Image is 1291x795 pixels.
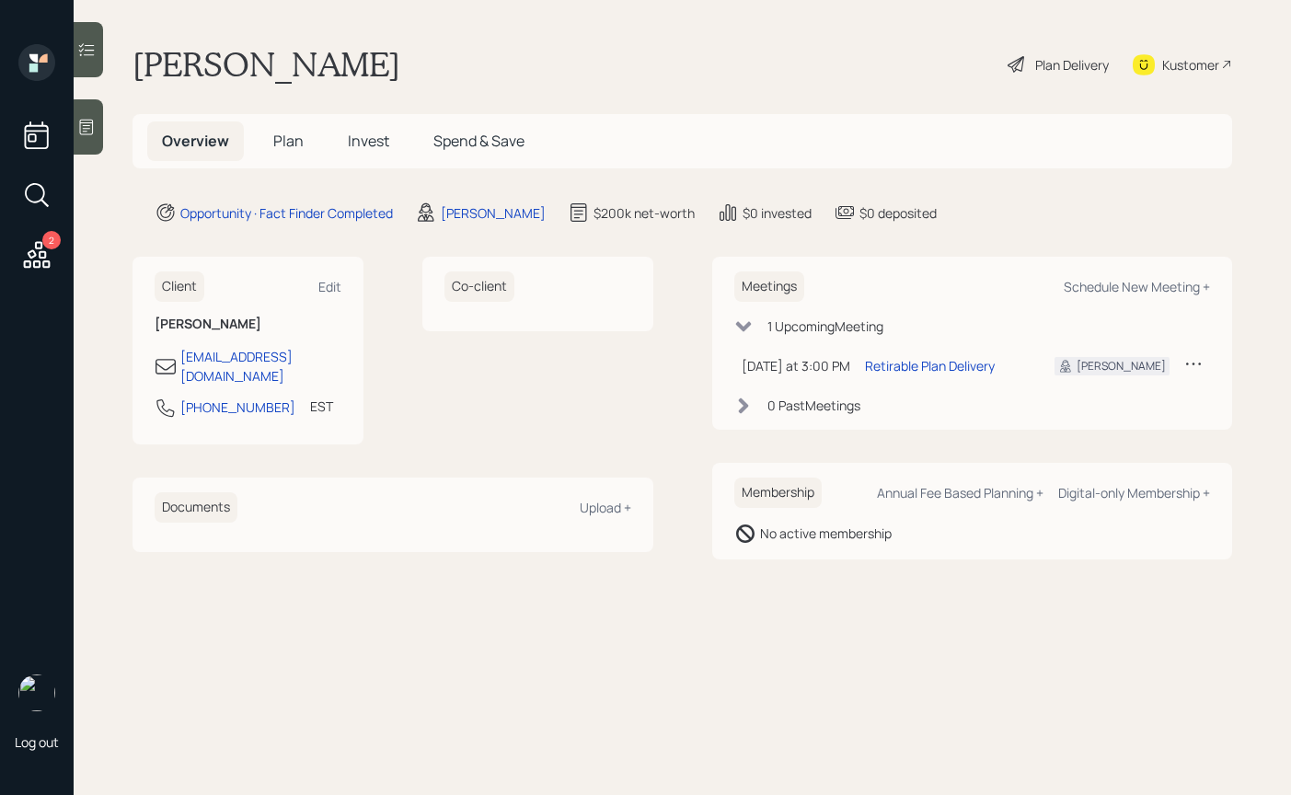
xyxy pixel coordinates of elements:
div: 2 [42,231,61,249]
div: Kustomer [1162,55,1219,75]
div: Opportunity · Fact Finder Completed [180,203,393,223]
div: $200k net-worth [594,203,695,223]
h6: Documents [155,492,237,523]
div: Annual Fee Based Planning + [877,484,1043,501]
div: Plan Delivery [1035,55,1109,75]
div: Retirable Plan Delivery [865,356,995,375]
div: EST [310,397,333,416]
div: Schedule New Meeting + [1064,278,1210,295]
div: Log out [15,733,59,751]
div: [PERSON_NAME] [441,203,546,223]
div: [PHONE_NUMBER] [180,397,295,417]
div: [PERSON_NAME] [1077,358,1166,374]
h6: Meetings [734,271,804,302]
span: Spend & Save [433,131,524,151]
h6: Client [155,271,204,302]
div: 1 Upcoming Meeting [767,317,883,336]
span: Overview [162,131,229,151]
div: $0 invested [743,203,812,223]
div: Upload + [580,499,631,516]
div: Edit [318,278,341,295]
img: aleksandra-headshot.png [18,674,55,711]
h6: Membership [734,478,822,508]
span: Plan [273,131,304,151]
h1: [PERSON_NAME] [133,44,400,85]
div: $0 deposited [859,203,937,223]
div: [EMAIL_ADDRESS][DOMAIN_NAME] [180,347,341,386]
h6: [PERSON_NAME] [155,317,341,332]
div: No active membership [760,524,892,543]
div: [DATE] at 3:00 PM [742,356,850,375]
span: Invest [348,131,389,151]
div: Digital-only Membership + [1058,484,1210,501]
div: 0 Past Meeting s [767,396,860,415]
h6: Co-client [444,271,514,302]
